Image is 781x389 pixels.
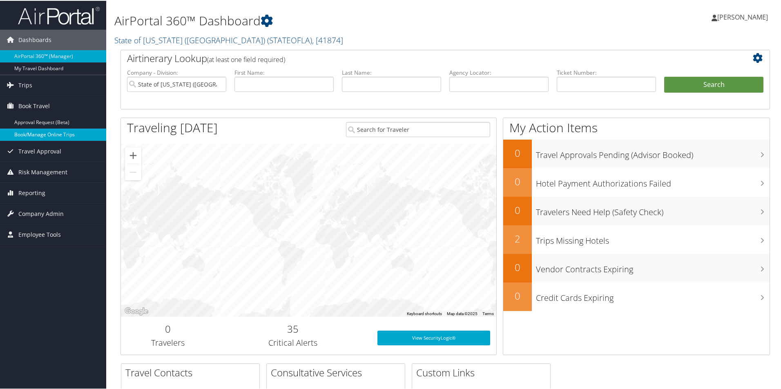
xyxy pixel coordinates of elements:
button: Zoom out [125,163,141,180]
label: Agency Locator: [449,68,549,76]
button: Search [664,76,763,92]
span: Trips [18,74,32,95]
h2: 0 [127,321,209,335]
a: [PERSON_NAME] [712,4,776,29]
span: Book Travel [18,95,50,116]
span: Risk Management [18,161,67,182]
a: View SecurityLogic® [377,330,490,345]
span: [PERSON_NAME] [717,12,768,21]
h2: 0 [503,202,532,216]
h2: Custom Links [416,365,550,379]
h3: Travelers Need Help (Safety Check) [536,202,770,217]
a: 2Trips Missing Hotels [503,225,770,253]
span: (at least one field required) [207,54,285,63]
h3: Trips Missing Hotels [536,230,770,246]
label: First Name: [234,68,334,76]
a: 0Travelers Need Help (Safety Check) [503,196,770,225]
a: 0Credit Cards Expiring [503,282,770,310]
span: , [ 41874 ] [312,34,343,45]
a: Terms (opens in new tab) [482,311,494,315]
h3: Travel Approvals Pending (Advisor Booked) [536,144,770,160]
h1: My Action Items [503,118,770,136]
button: Zoom in [125,147,141,163]
span: ( STATEOFLA ) [267,34,312,45]
h1: AirPortal 360™ Dashboard [114,11,556,29]
a: 0Hotel Payment Authorizations Failed [503,167,770,196]
h2: 0 [503,174,532,188]
span: Company Admin [18,203,64,223]
a: 0Travel Approvals Pending (Advisor Booked) [503,139,770,167]
h3: Travelers [127,336,209,348]
h3: Vendor Contracts Expiring [536,259,770,274]
h2: 0 [503,145,532,159]
span: Dashboards [18,29,51,49]
h2: Travel Contacts [125,365,259,379]
img: airportal-logo.png [18,5,100,24]
input: Search for Traveler [346,121,490,136]
label: Ticket Number: [557,68,656,76]
span: Employee Tools [18,224,61,244]
h3: Hotel Payment Authorizations Failed [536,173,770,189]
label: Company - Division: [127,68,226,76]
h2: Airtinerary Lookup [127,51,710,64]
h2: 0 [503,260,532,273]
h1: Traveling [DATE] [127,118,218,136]
h2: Consultative Services [271,365,405,379]
h2: 2 [503,231,532,245]
a: State of [US_STATE] ([GEOGRAPHIC_DATA]) [114,34,343,45]
h2: 0 [503,288,532,302]
h3: Critical Alerts [221,336,365,348]
span: Reporting [18,182,45,202]
h2: 35 [221,321,365,335]
span: Travel Approval [18,140,61,161]
a: 0Vendor Contracts Expiring [503,253,770,282]
button: Keyboard shortcuts [407,310,442,316]
h3: Credit Cards Expiring [536,287,770,303]
span: Map data ©2025 [447,311,478,315]
img: Google [123,305,150,316]
a: Open this area in Google Maps (opens a new window) [123,305,150,316]
label: Last Name: [342,68,441,76]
